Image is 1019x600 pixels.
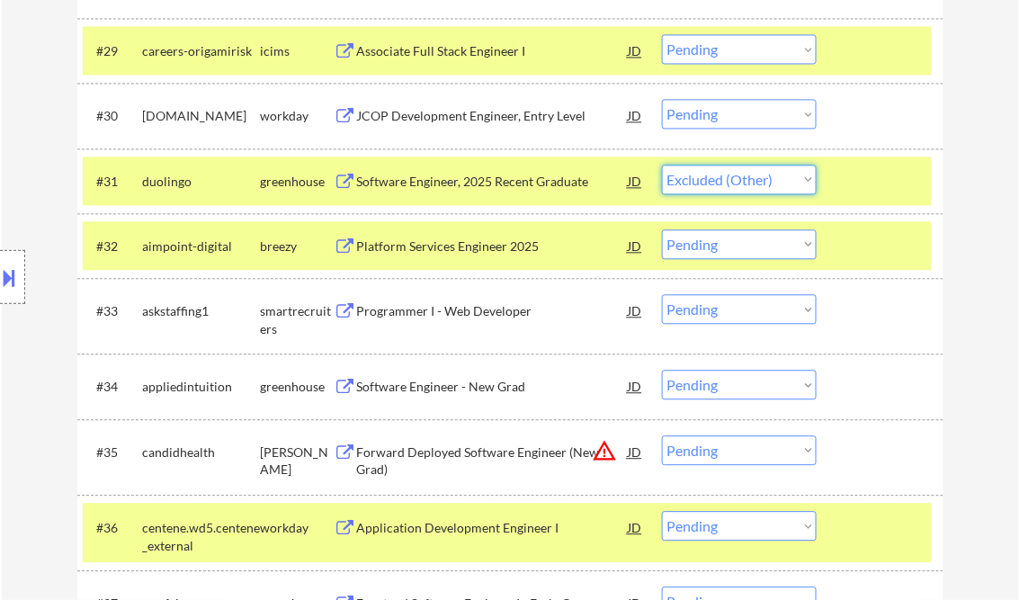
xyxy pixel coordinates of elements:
[627,294,645,327] div: JD
[143,519,261,554] div: centene.wd5.centene_external
[357,173,629,191] div: Software Engineer, 2025 Recent Graduate
[357,519,629,537] div: Application Development Engineer I
[357,302,629,320] div: Programmer I - Web Developer
[97,42,129,60] div: #29
[261,42,335,60] div: icims
[97,107,129,125] div: #30
[143,42,261,60] div: careers-origamirisk
[261,519,335,537] div: workday
[593,438,618,463] button: warning_amber
[143,107,261,125] div: [DOMAIN_NAME]
[627,229,645,262] div: JD
[357,443,629,479] div: Forward Deployed Software Engineer (New Grad)
[627,511,645,543] div: JD
[143,443,261,461] div: candidhealth
[357,42,629,60] div: Associate Full Stack Engineer I
[261,107,335,125] div: workday
[627,34,645,67] div: JD
[627,99,645,131] div: JD
[357,237,629,255] div: Platform Services Engineer 2025
[627,435,645,468] div: JD
[357,107,629,125] div: JCOP Development Engineer, Entry Level
[261,443,335,479] div: [PERSON_NAME]
[357,378,629,396] div: Software Engineer - New Grad
[627,370,645,402] div: JD
[97,443,129,461] div: #35
[627,165,645,197] div: JD
[97,519,129,537] div: #36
